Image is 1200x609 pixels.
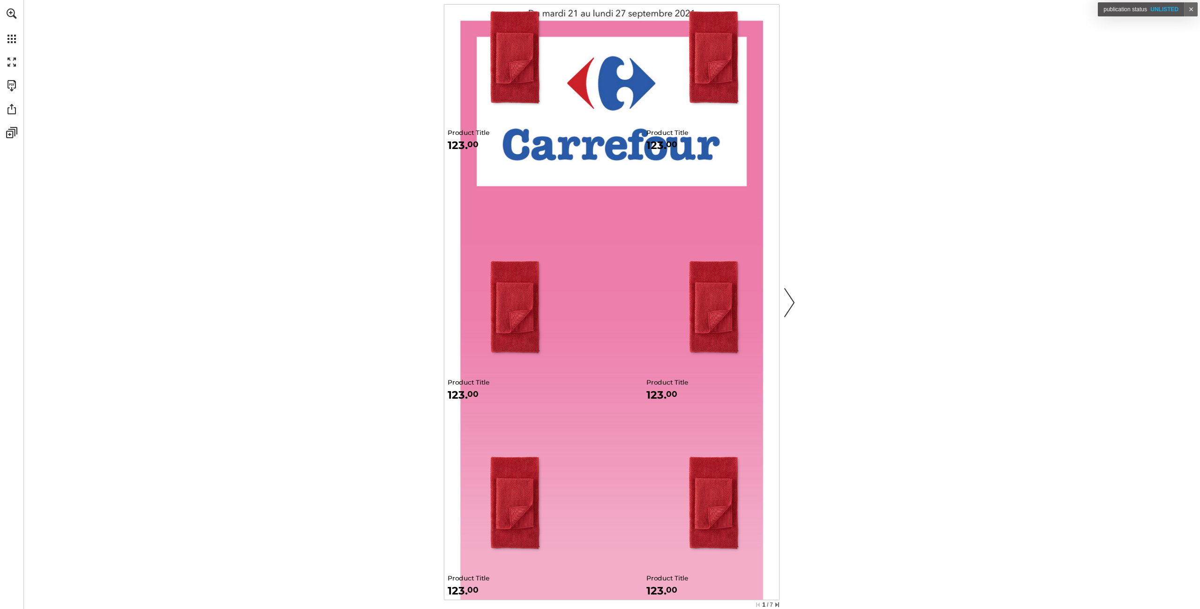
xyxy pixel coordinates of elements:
[444,5,779,600] img: Du mardi 21 au lundi 27 septembre 2021
[775,602,779,607] a: Skip to the last page
[762,601,773,608] span: Current page position is 1 of 7
[1103,6,1147,13] span: Publication Status
[770,601,773,609] span: 7
[1098,2,1184,16] div: unlisted
[762,601,765,609] span: 1
[779,7,800,598] a: Next page
[1184,2,1198,16] a: ✕
[756,602,760,607] a: Skip to the first page
[765,601,770,609] span: /
[444,5,779,600] section: Publication Content - Feature tests - Long Hover Text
